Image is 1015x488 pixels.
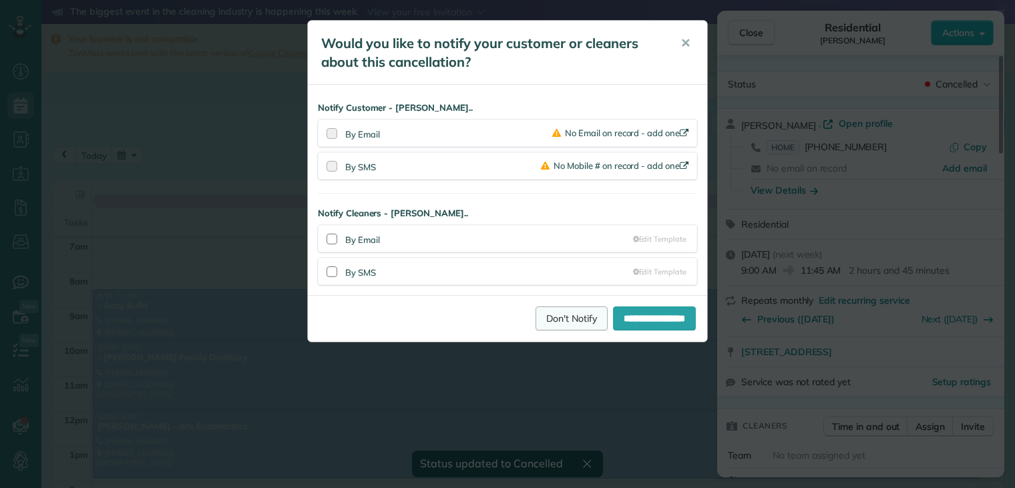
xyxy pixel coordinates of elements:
div: By SMS [345,158,541,174]
a: No Mobile # on record - add one [541,160,691,171]
a: Edit Template [633,234,686,244]
a: No Email on record - add one [552,128,691,138]
div: By Email [345,128,552,141]
span: ✕ [680,35,690,51]
h5: Would you like to notify your customer or cleaners about this cancellation? [321,34,662,71]
strong: Notify Customer - [PERSON_NAME].. [318,101,697,114]
div: By Email [345,231,633,246]
div: By SMS [345,264,633,279]
a: Don't Notify [536,306,608,330]
strong: Notify Cleaners - [PERSON_NAME].. [318,207,697,220]
a: Edit Template [633,266,686,277]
